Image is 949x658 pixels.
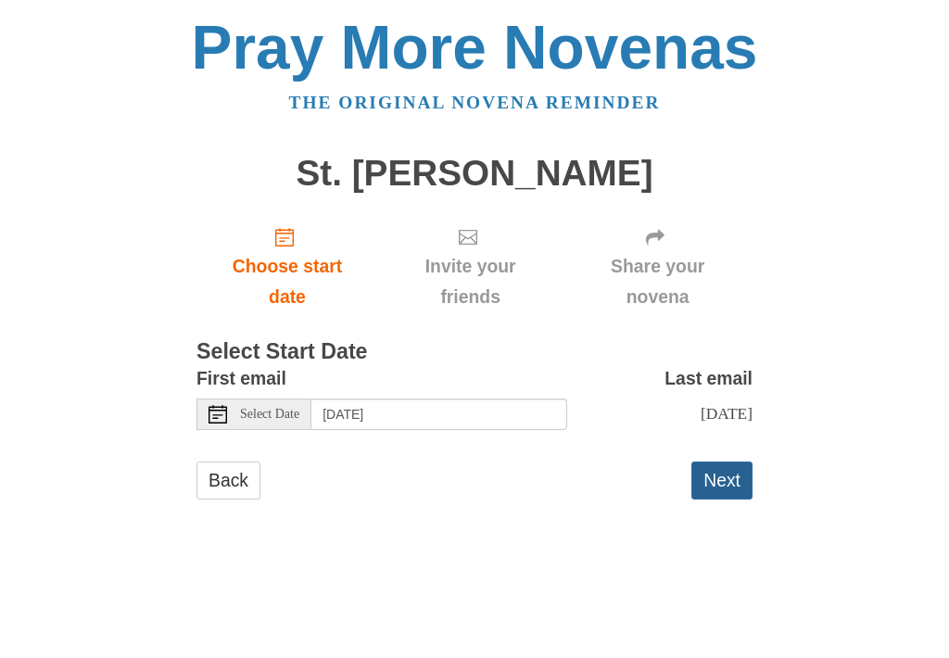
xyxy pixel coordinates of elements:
a: Pray More Novenas [192,13,758,82]
h1: St. [PERSON_NAME] [196,154,753,194]
label: Last email [664,363,753,394]
span: Invite your friends [397,251,544,312]
span: Select Date [240,408,299,421]
div: Click "Next" to confirm your start date first. [563,211,753,322]
a: Choose start date [196,211,378,322]
span: Choose start date [215,251,360,312]
label: First email [196,363,286,394]
button: Next [691,462,753,500]
div: Click "Next" to confirm your start date first. [378,211,563,322]
span: Share your novena [581,251,734,312]
a: The original novena reminder [289,93,661,112]
span: [DATE] [701,404,753,423]
h3: Select Start Date [196,340,753,364]
a: Back [196,462,260,500]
